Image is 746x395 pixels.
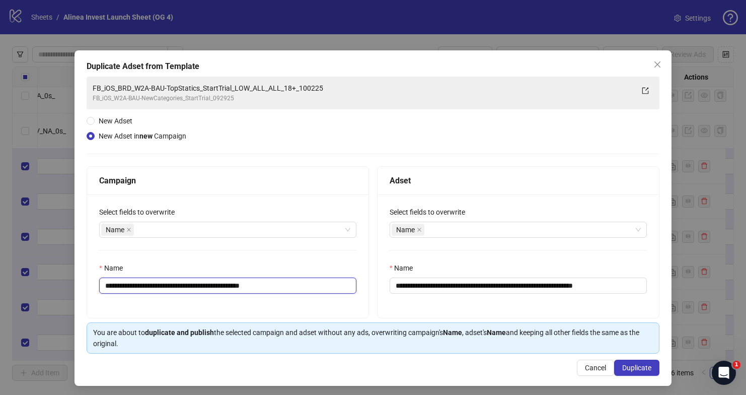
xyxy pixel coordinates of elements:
[93,83,633,94] div: FB_iOS_BRD_W2A-BAU-TopStatics_StartTrial_LOW_ALL_ALL_18+_100225
[390,262,419,274] label: Name
[653,60,661,69] span: close
[99,262,129,274] label: Name
[126,227,131,232] span: close
[145,328,214,337] strong: duplicate and publish
[390,278,647,294] input: Name
[712,361,736,385] iframe: Intercom live chat
[642,87,649,94] span: export
[577,360,614,376] button: Cancel
[99,278,356,294] input: Name
[87,60,659,73] div: Duplicate Adset from Template
[390,207,472,218] label: Select fields to overwrite
[417,227,422,232] span: close
[396,224,415,235] span: Name
[99,117,132,125] span: New Adset
[392,224,424,236] span: Name
[732,361,740,369] span: 1
[139,132,153,140] strong: new
[99,174,356,187] div: Campaign
[99,132,186,140] span: New Adset in Campaign
[614,360,659,376] button: Duplicate
[99,207,181,218] label: Select fields to overwrite
[622,364,651,372] span: Duplicate
[585,364,606,372] span: Cancel
[390,174,647,187] div: Adset
[649,56,665,73] button: Close
[93,94,633,103] div: FB_iOS_W2A-BAU-NewCategories_StartTrial_092925
[93,327,653,349] div: You are about to the selected campaign and adset without any ads, overwriting campaign's , adset'...
[443,328,462,337] strong: Name
[101,224,134,236] span: Name
[487,328,506,337] strong: Name
[106,224,124,235] span: Name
